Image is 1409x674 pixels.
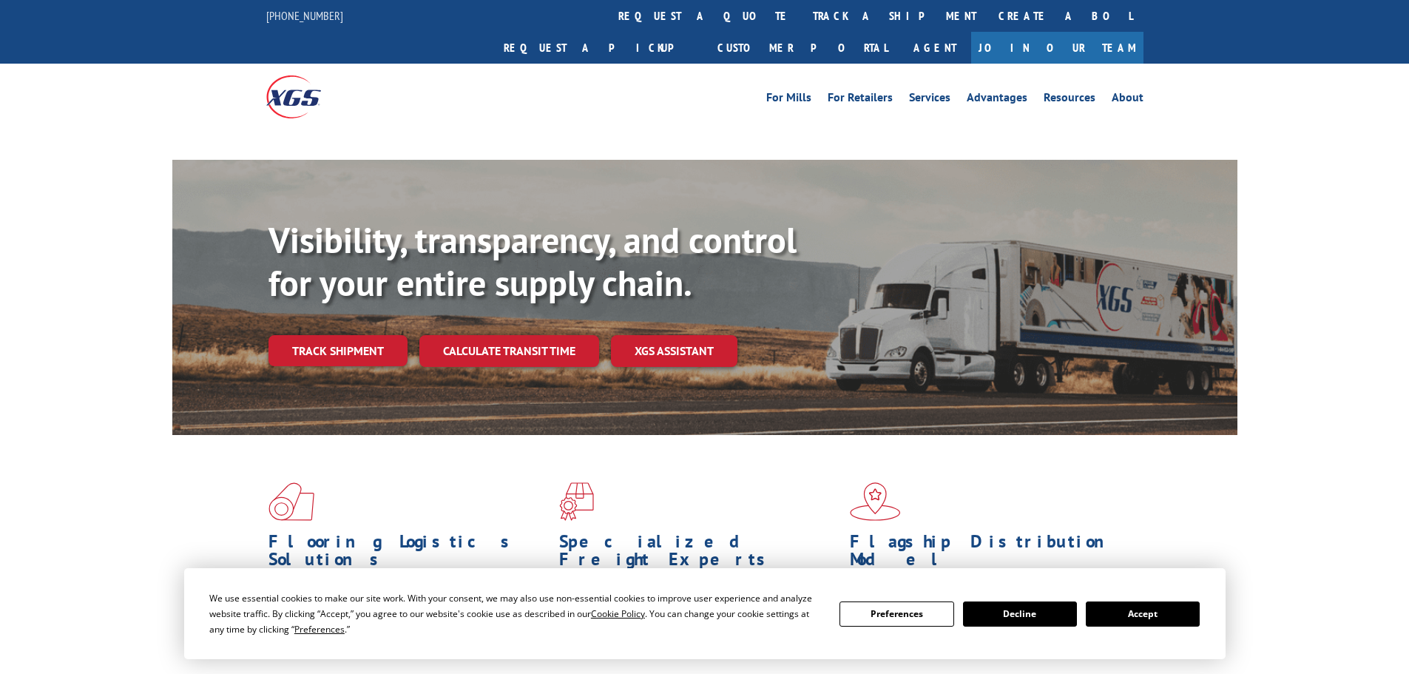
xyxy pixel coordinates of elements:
[1086,601,1200,627] button: Accept
[268,217,797,306] b: Visibility, transparency, and control for your entire supply chain.
[611,335,737,367] a: XGS ASSISTANT
[967,92,1027,108] a: Advantages
[828,92,893,108] a: For Retailers
[268,533,548,576] h1: Flooring Logistics Solutions
[839,601,953,627] button: Preferences
[559,533,839,576] h1: Specialized Freight Experts
[850,533,1129,576] h1: Flagship Distribution Model
[706,32,899,64] a: Customer Portal
[184,568,1226,659] div: Cookie Consent Prompt
[559,482,594,521] img: xgs-icon-focused-on-flooring-red
[493,32,706,64] a: Request a pickup
[268,335,408,366] a: Track shipment
[209,590,822,637] div: We use essential cookies to make our site work. With your consent, we may also use non-essential ...
[268,482,314,521] img: xgs-icon-total-supply-chain-intelligence-red
[766,92,811,108] a: For Mills
[266,8,343,23] a: [PHONE_NUMBER]
[899,32,971,64] a: Agent
[909,92,950,108] a: Services
[850,482,901,521] img: xgs-icon-flagship-distribution-model-red
[971,32,1143,64] a: Join Our Team
[963,601,1077,627] button: Decline
[294,623,345,636] span: Preferences
[1044,92,1095,108] a: Resources
[419,335,599,367] a: Calculate transit time
[1112,92,1143,108] a: About
[591,607,645,620] span: Cookie Policy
